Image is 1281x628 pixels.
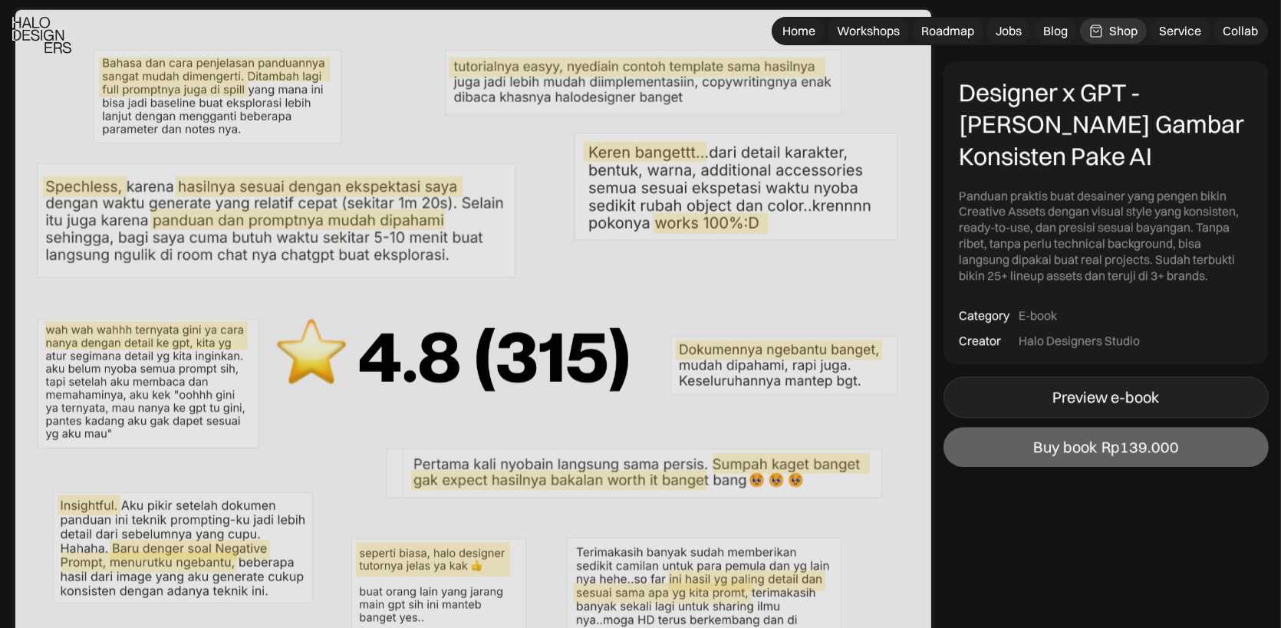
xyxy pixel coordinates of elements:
a: Preview e-book [943,376,1269,418]
div: Rp139.000 [1102,438,1179,456]
div: Category [959,308,1009,324]
div: Panduan praktis buat desainer yang pengen bikin Creative Assets dengan visual style yang konsiste... [959,188,1253,284]
div: Workshops [837,23,900,39]
div: Collab [1223,23,1258,39]
a: Shop [1080,18,1147,44]
a: Service [1150,18,1210,44]
a: Workshops [828,18,909,44]
div: Blog [1043,23,1068,39]
a: Blog [1034,18,1077,44]
a: Jobs [986,18,1031,44]
div: Roadmap [921,23,974,39]
div: Designer x GPT - [PERSON_NAME] Gambar Konsisten Pake AI [959,77,1253,173]
div: E-book [1019,308,1057,324]
div: Halo Designers Studio [1019,333,1140,349]
a: Home [773,18,825,44]
a: Buy bookRp139.000 [943,427,1269,467]
a: Roadmap [912,18,983,44]
div: Creator [959,333,1001,349]
div: Shop [1109,23,1138,39]
div: Buy book [1033,438,1097,456]
a: Collab [1213,18,1267,44]
div: Service [1159,23,1201,39]
div: Home [782,23,815,39]
div: Jobs [996,23,1022,39]
div: Preview e-book [1053,388,1160,406]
